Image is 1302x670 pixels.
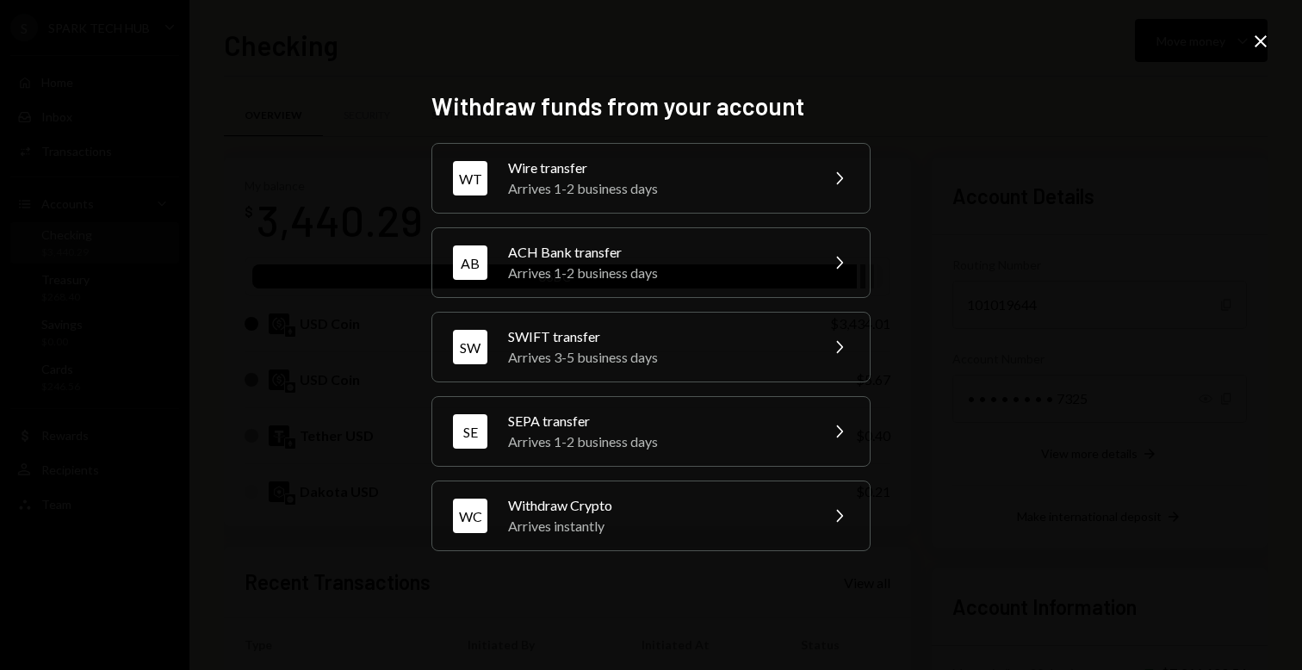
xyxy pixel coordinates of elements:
div: Arrives instantly [508,516,808,537]
button: WTWire transferArrives 1-2 business days [431,143,871,214]
div: SW [453,330,487,364]
div: ACH Bank transfer [508,242,808,263]
button: SESEPA transferArrives 1-2 business days [431,396,871,467]
div: Arrives 1-2 business days [508,178,808,199]
div: Arrives 3-5 business days [508,347,808,368]
h2: Withdraw funds from your account [431,90,871,123]
button: WCWithdraw CryptoArrives instantly [431,481,871,551]
div: Withdraw Crypto [508,495,808,516]
div: Arrives 1-2 business days [508,431,808,452]
div: Wire transfer [508,158,808,178]
div: SWIFT transfer [508,326,808,347]
div: SE [453,414,487,449]
div: WC [453,499,487,533]
button: SWSWIFT transferArrives 3-5 business days [431,312,871,382]
button: ABACH Bank transferArrives 1-2 business days [431,227,871,298]
div: Arrives 1-2 business days [508,263,808,283]
div: AB [453,245,487,280]
div: WT [453,161,487,195]
div: SEPA transfer [508,411,808,431]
